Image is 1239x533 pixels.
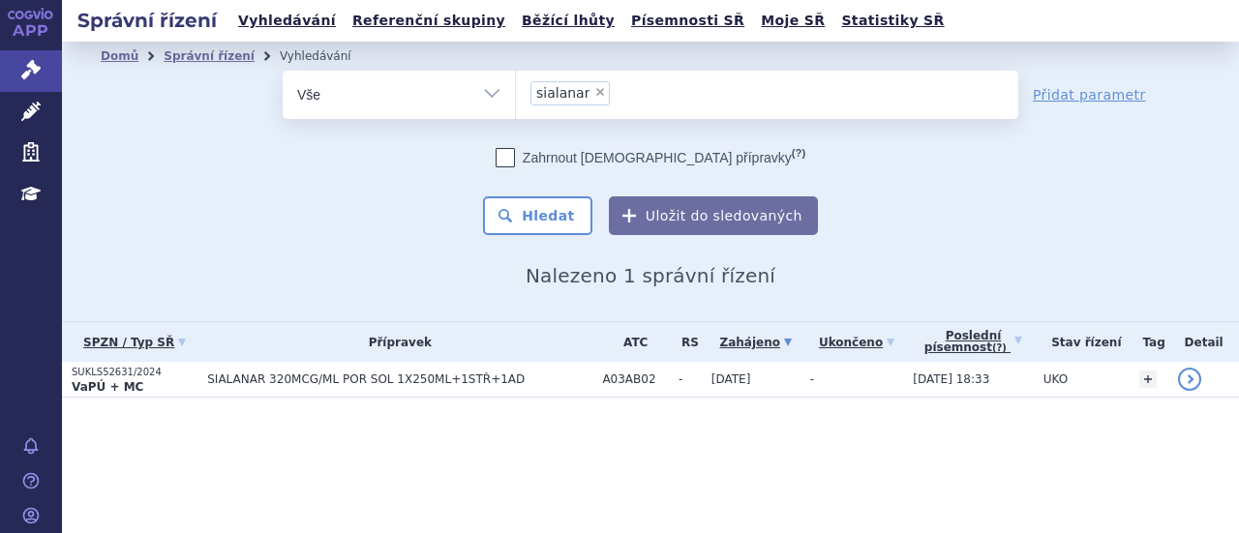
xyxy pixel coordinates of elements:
abbr: (?) [992,342,1007,354]
a: Ukončeno [810,329,904,356]
a: + [1139,370,1157,388]
a: Zahájeno [711,329,801,356]
a: Moje SŘ [755,8,831,34]
th: Přípravek [197,322,592,362]
span: A03AB02 [602,372,669,386]
a: Poslednípísemnost(?) [913,322,1033,362]
span: Nalezeno 1 správní řízení [526,264,775,287]
span: sialanar [536,86,589,100]
th: Stav řízení [1034,322,1130,362]
strong: VaPÚ + MC [72,380,143,394]
a: Běžící lhůty [516,8,620,34]
p: SUKLS52631/2024 [72,366,197,379]
button: Hledat [483,196,592,235]
label: Zahrnout [DEMOGRAPHIC_DATA] přípravky [496,148,805,167]
a: Referenční skupiny [347,8,511,34]
span: × [594,86,606,98]
a: Vyhledávání [232,8,342,34]
abbr: (?) [792,147,805,160]
a: Písemnosti SŘ [625,8,750,34]
a: Správní řízení [164,49,255,63]
span: - [810,372,814,386]
span: UKO [1043,372,1068,386]
th: Tag [1130,322,1168,362]
span: [DATE] [711,372,751,386]
th: ATC [592,322,669,362]
input: sialanar [616,80,626,104]
a: Domů [101,49,138,63]
a: Statistiky SŘ [835,8,950,34]
th: RS [669,322,702,362]
a: detail [1178,368,1201,391]
span: [DATE] 18:33 [913,372,989,386]
h2: Správní řízení [62,7,232,34]
span: SIALANAR 320MCG/ML POR SOL 1X250ML+1STŘ+1AD [207,372,592,386]
li: Vyhledávání [280,42,377,71]
span: - [679,372,702,386]
a: Přidat parametr [1033,85,1146,104]
button: Uložit do sledovaných [609,196,818,235]
a: SPZN / Typ SŘ [72,329,197,356]
th: Detail [1168,322,1239,362]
